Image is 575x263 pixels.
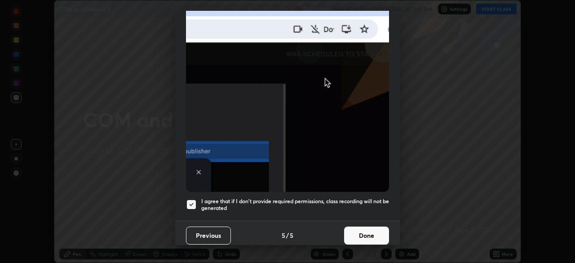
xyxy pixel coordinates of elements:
[282,231,285,240] h4: 5
[186,227,231,245] button: Previous
[344,227,389,245] button: Done
[290,231,293,240] h4: 5
[286,231,289,240] h4: /
[201,198,389,212] h5: I agree that if I don't provide required permissions, class recording will not be generated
